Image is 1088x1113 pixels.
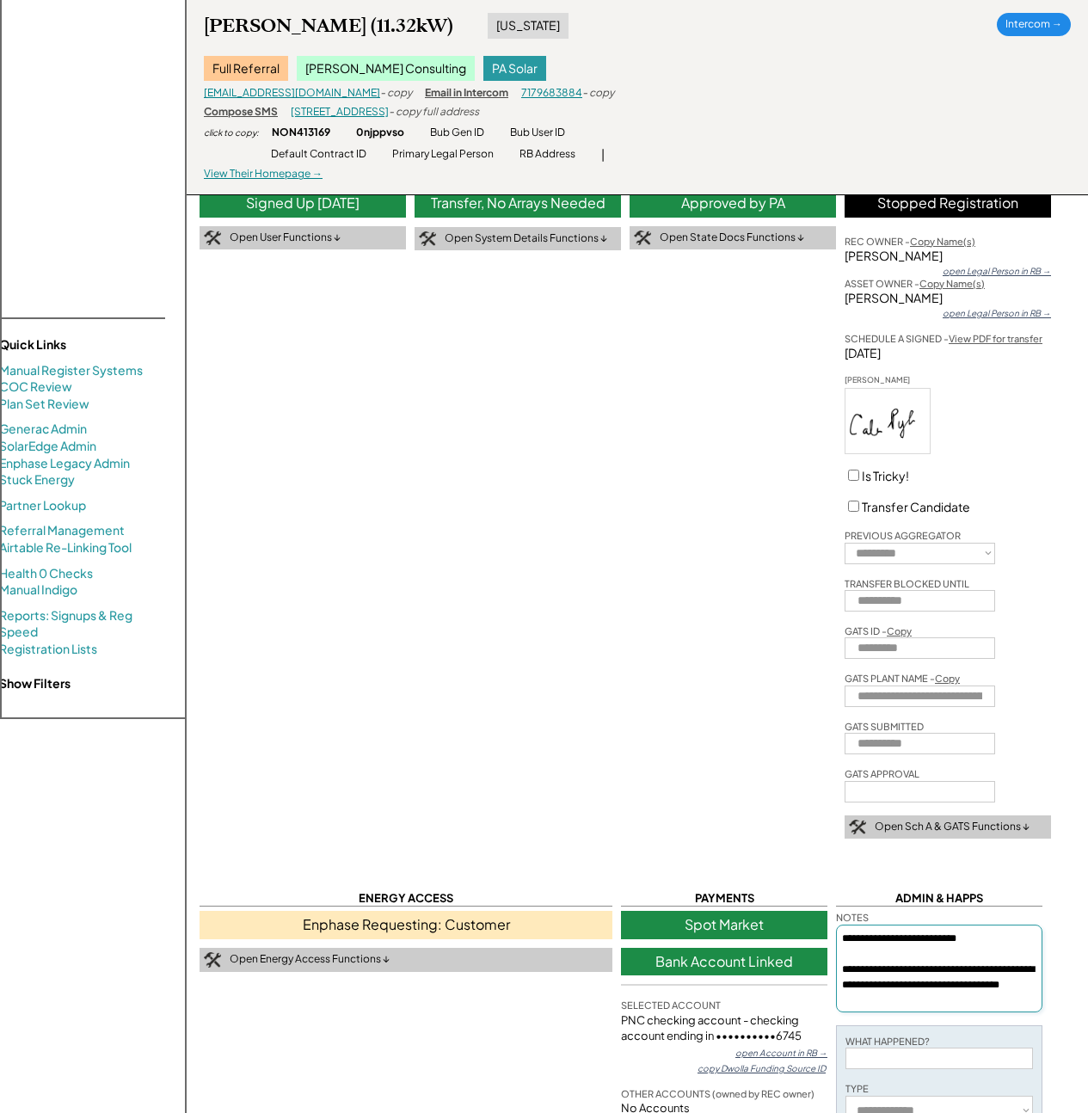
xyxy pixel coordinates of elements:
[630,189,836,217] div: Approved by PA
[943,265,1051,277] div: open Legal Person in RB →
[582,86,614,101] div: - copy
[204,167,323,181] div: View Their Homepage →
[445,231,607,246] div: Open System Details Functions ↓
[845,345,1051,362] div: [DATE]
[887,625,912,636] u: Copy
[862,499,970,514] label: Transfer Candidate
[204,231,221,246] img: tool-icon.png
[483,56,546,82] div: PA Solar
[919,278,985,289] u: Copy Name(s)
[862,468,909,483] label: Is Tricky!
[519,147,575,162] div: RB Address
[356,126,404,140] div: 0njppvso
[997,13,1071,36] div: Intercom →
[415,189,621,217] div: Transfer, No Arrays Needed
[845,720,924,733] div: GATS SUBMITTED
[204,105,278,120] div: Compose SMS
[845,529,961,542] div: PREVIOUS AGGREGATOR
[204,56,288,82] div: Full Referral
[204,126,259,138] div: click to copy:
[875,820,1030,834] div: Open Sch A & GATS Functions ↓
[949,333,1042,344] a: View PDF for transfer
[910,236,975,247] u: Copy Name(s)
[291,105,389,118] a: [STREET_ADDRESS]
[430,126,484,140] div: Bub Gen ID
[845,389,930,453] img: 1kgZS8AAAAGSURBVAMAJtTh3+iyC4gAAAAASUVORK5CYII=
[845,290,1051,307] div: [PERSON_NAME]
[845,277,985,290] div: ASSET OWNER -
[845,332,1042,345] div: SCHEDULE A SIGNED -
[380,86,412,101] div: - copy
[634,231,651,246] img: tool-icon.png
[698,1062,826,1074] div: copy Dwolla Funding Source ID
[230,952,390,967] div: Open Energy Access Functions ↓
[419,231,436,247] img: tool-icon.png
[425,86,508,101] div: Email in Intercom
[601,146,605,163] div: |
[836,890,1042,907] div: ADMIN & HAPPS
[660,231,804,245] div: Open State Docs Functions ↓
[621,948,827,975] div: Bank Account Linked
[845,672,960,685] div: GATS PLANT NAME -
[935,673,960,684] u: Copy
[204,86,380,99] a: [EMAIL_ADDRESS][DOMAIN_NAME]
[845,624,912,637] div: GATS ID -
[204,14,453,38] div: [PERSON_NAME] (11.32kW)
[845,767,919,780] div: GATS APPROVAL
[735,1047,827,1059] div: open Account in RB →
[845,1082,869,1095] div: TYPE
[297,56,475,82] div: [PERSON_NAME] Consulting
[200,189,406,217] div: Signed Up [DATE]
[204,952,221,968] img: tool-icon.png
[389,105,479,120] div: - copy full address
[488,13,569,39] div: [US_STATE]
[230,231,341,245] div: Open User Functions ↓
[836,911,869,924] div: NOTES
[845,189,1051,217] div: Stopped Registration
[849,820,866,835] img: tool-icon.png
[845,577,969,590] div: TRANSFER BLOCKED UNTIL
[621,1012,827,1043] div: PNC checking account - checking account ending in ••••••••••6745
[845,248,1051,265] div: [PERSON_NAME]
[521,86,582,99] a: 7179683884
[621,890,827,907] div: PAYMENTS
[845,375,931,386] div: [PERSON_NAME]
[200,890,612,907] div: ENERGY ACCESS
[510,126,565,140] div: Bub User ID
[272,126,330,140] div: NON413169
[943,307,1051,319] div: open Legal Person in RB →
[392,147,494,162] div: Primary Legal Person
[845,1035,930,1048] div: WHAT HAPPENED?
[621,911,827,938] div: Spot Market
[621,999,721,1012] div: SELECTED ACCOUNT
[200,911,612,938] div: Enphase Requesting: Customer
[621,1087,814,1100] div: OTHER ACCOUNTS (owned by REC owner)
[845,235,975,248] div: REC OWNER -
[271,147,366,162] div: Default Contract ID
